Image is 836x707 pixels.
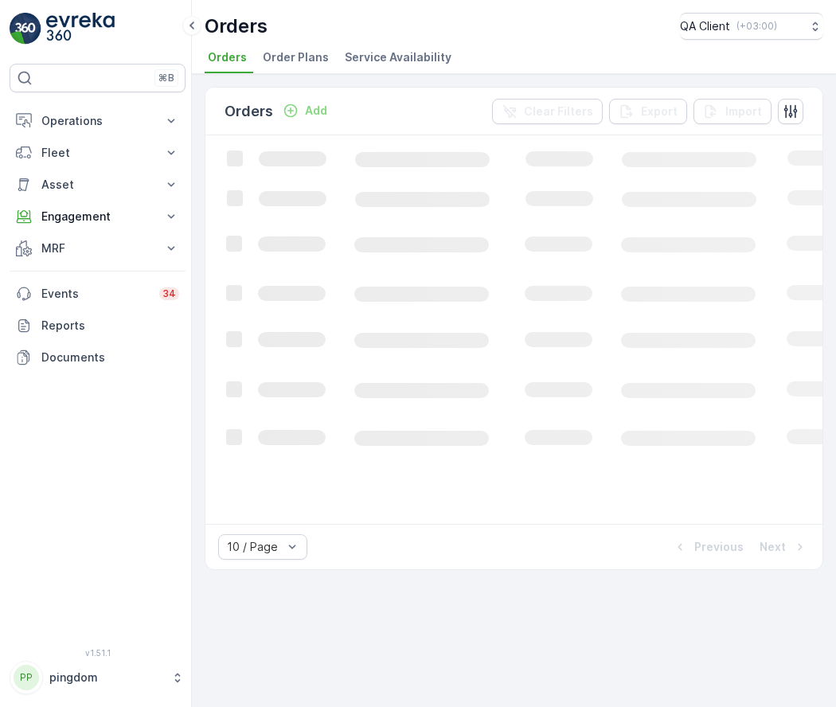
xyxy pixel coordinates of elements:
a: Reports [10,310,186,342]
p: Reports [41,318,179,334]
button: Export [609,99,687,124]
span: Orders [208,49,247,65]
p: Previous [694,539,744,555]
p: Next [760,539,786,555]
p: Orders [205,14,268,39]
button: Next [758,537,810,557]
p: pingdom [49,670,163,686]
p: ⌘B [158,72,174,84]
button: MRF [10,232,186,264]
p: Add [305,103,327,119]
button: QA Client(+03:00) [680,13,823,40]
button: Import [693,99,772,124]
button: PPpingdom [10,661,186,694]
p: Import [725,104,762,119]
p: MRF [41,240,154,256]
a: Documents [10,342,186,373]
button: Clear Filters [492,99,603,124]
span: v 1.51.1 [10,648,186,658]
p: Clear Filters [524,104,593,119]
a: Events34 [10,278,186,310]
span: Service Availability [345,49,451,65]
p: Fleet [41,145,154,161]
p: Operations [41,113,154,129]
button: Engagement [10,201,186,232]
p: Documents [41,350,179,365]
p: Orders [225,100,273,123]
p: 34 [162,287,176,300]
button: Previous [670,537,745,557]
p: Engagement [41,209,154,225]
button: Add [276,101,334,120]
p: QA Client [680,18,730,34]
p: Export [641,104,678,119]
button: Operations [10,105,186,137]
span: Order Plans [263,49,329,65]
button: Asset [10,169,186,201]
img: logo [10,13,41,45]
div: PP [14,665,39,690]
p: Asset [41,177,154,193]
img: logo_light-DOdMpM7g.png [46,13,115,45]
button: Fleet [10,137,186,169]
p: Events [41,286,150,302]
p: ( +03:00 ) [736,20,777,33]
